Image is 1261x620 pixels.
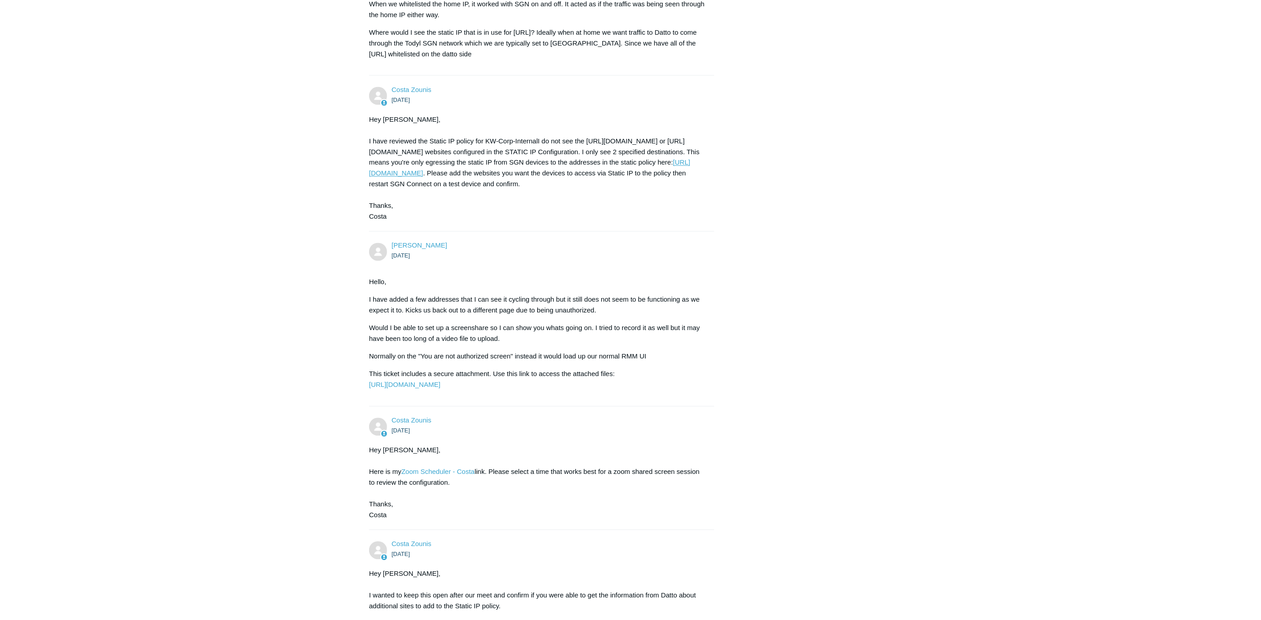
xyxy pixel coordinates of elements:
a: Zoom Scheduler - Costa [402,468,475,476]
span: Jacob Bejarano [392,242,447,249]
a: [PERSON_NAME] [392,242,447,249]
a: Costa Zounis [392,86,431,93]
a: [URL][DOMAIN_NAME] [369,159,690,177]
div: Hey [PERSON_NAME], Here is my link. Please select a time that works best for a zoom shared screen... [369,445,705,521]
p: This ticket includes a secure attachment. Use this link to access the attached files: [369,369,705,390]
a: Costa Zounis [392,540,431,548]
p: Normally on the "You are not authorized screen" instead it would load up our normal RMM UI [369,351,705,362]
a: [URL][DOMAIN_NAME] [369,381,440,389]
p: I have added a few addresses that I can see it cycling through but it still does not seem to be f... [369,294,705,316]
time: 06/18/2025, 15:36 [392,551,410,558]
div: Hey [PERSON_NAME], I have reviewed the Static IP policy for KW-Corp-InternalI do not see the [URL... [369,114,705,222]
p: Where would I see the static IP that is in use for [URL]? Ideally when at home we want traffic to... [369,27,705,60]
time: 06/10/2025, 14:03 [392,253,410,259]
time: 06/10/2025, 12:28 [392,96,410,103]
time: 06/10/2025, 14:46 [392,427,410,434]
a: Costa Zounis [392,417,431,424]
p: Hello, [369,277,705,288]
p: Would I be able to set up a screenshare so I can show you whats going on. I tried to record it as... [369,323,705,344]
